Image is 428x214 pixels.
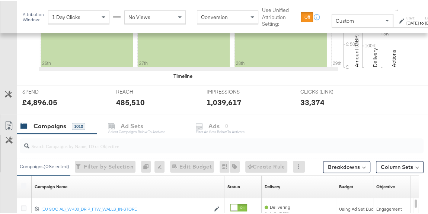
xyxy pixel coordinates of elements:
label: Start: [406,15,418,19]
span: No Views [128,13,150,19]
div: £4,896.05 [22,96,57,107]
div: 1010 [72,122,85,129]
span: Engagement [376,205,402,211]
span: Conversion [201,13,228,19]
text: Amount (GBP) [353,33,360,66]
text: Delivery [372,47,379,66]
button: Breakdowns [323,160,370,172]
a: Reflects the ability of your Ad Campaign to achieve delivery based on ad states, schedule and bud... [265,183,280,189]
a: Your campaign's objective. [376,183,395,189]
strong: to [418,19,425,25]
div: Campaign Name [35,183,67,189]
div: Campaigns ( 0 Selected) [20,162,69,169]
a: The maximum amount you're willing to spend on your ads, on average each day or over the lifetime ... [339,183,353,189]
div: 1,039,617 [207,96,242,107]
a: (EU SOCIAL)_WK30_DRIP_FTW_WALLS_IN-STORE [41,205,210,211]
div: Using Ad Set Budget [339,205,380,211]
div: Timeline [173,72,192,79]
span: ↑ [394,8,401,10]
div: Attribution Window: [22,11,44,21]
a: Shows the current state of your Ad Campaign. [227,183,240,189]
div: 0 [141,160,154,171]
div: Budget [339,183,353,189]
span: IMPRESSIONS [207,87,262,94]
div: Status [227,183,240,189]
span: Custom [336,16,354,23]
label: Use Unified Attribution Setting: [262,6,298,26]
span: Delivering [270,203,290,209]
span: 1 Day Clicks [52,13,80,19]
span: CLICKS (LINK) [300,87,356,94]
span: SPEND [22,87,78,94]
div: 485,510 [116,96,145,107]
button: Column Sets [376,160,424,172]
div: Delivery [265,183,280,189]
a: Your campaign name. [35,183,67,189]
text: Actions [390,48,397,66]
div: 33,374 [300,96,325,107]
input: Search Campaigns by Name, ID or Objective [29,135,389,149]
div: Campaigns [33,121,66,129]
span: REACH [116,87,172,94]
div: [DATE] [406,19,418,25]
div: Objective [376,183,395,189]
